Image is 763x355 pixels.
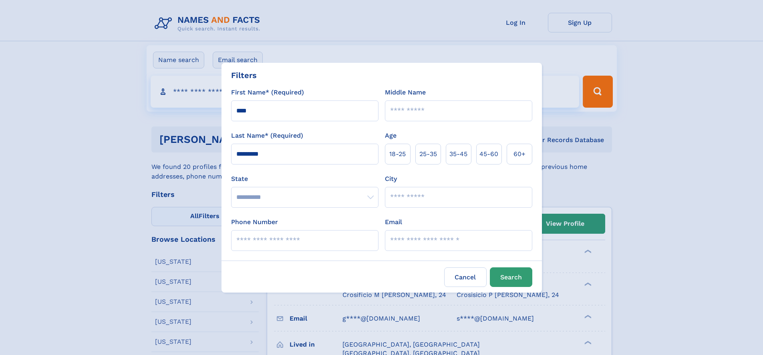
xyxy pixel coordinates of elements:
label: Cancel [444,267,487,287]
span: 45‑60 [479,149,498,159]
span: 25‑35 [419,149,437,159]
label: Middle Name [385,88,426,97]
span: 35‑45 [449,149,467,159]
label: Age [385,131,397,140]
label: Last Name* (Required) [231,131,303,140]
span: 60+ [513,149,525,159]
label: Email [385,217,402,227]
label: State [231,174,378,184]
span: 18‑25 [389,149,406,159]
button: Search [490,267,532,287]
label: City [385,174,397,184]
label: Phone Number [231,217,278,227]
label: First Name* (Required) [231,88,304,97]
div: Filters [231,69,257,81]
